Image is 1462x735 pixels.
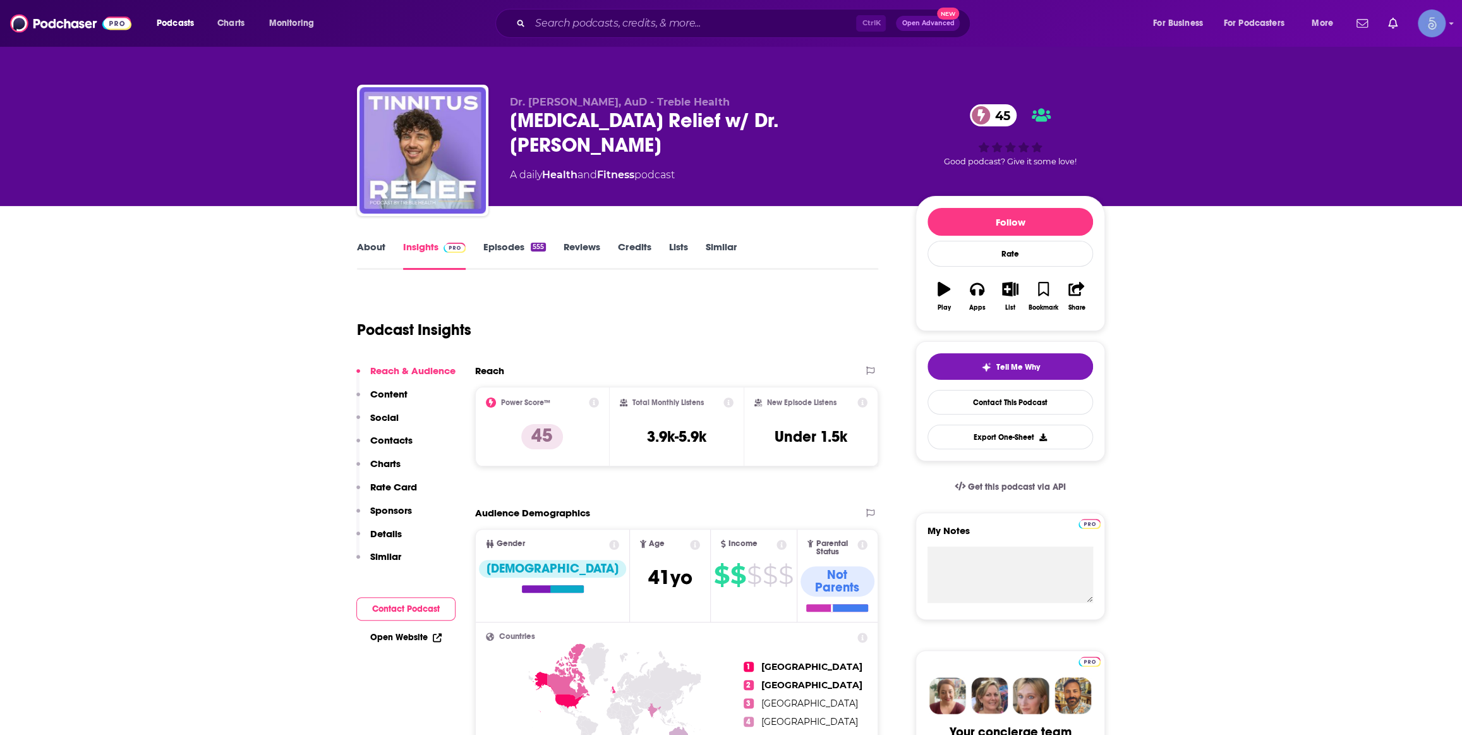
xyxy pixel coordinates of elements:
span: Monitoring [269,15,314,32]
span: 45 [982,104,1017,126]
span: $ [778,565,793,585]
span: 3 [744,698,754,708]
button: Reach & Audience [356,365,456,388]
span: Dr. [PERSON_NAME], AuD - Treble Health [510,96,730,108]
a: Lists [668,241,687,270]
span: More [1312,15,1333,32]
button: Details [356,528,402,551]
span: Ctrl K [856,15,886,32]
h2: Audience Demographics [475,507,590,519]
p: Contacts [370,434,413,446]
h3: 3.9k-5.9k [647,427,706,446]
div: 555 [531,243,546,252]
button: Charts [356,458,401,481]
p: 45 [521,424,563,449]
label: My Notes [927,525,1093,547]
p: Social [370,411,399,423]
button: Open AdvancedNew [896,16,960,31]
p: Charts [370,458,401,470]
button: Show profile menu [1418,9,1446,37]
span: Good podcast? Give it some love! [944,157,1077,166]
p: Sponsors [370,504,412,516]
span: 4 [744,717,754,727]
div: Apps [969,304,986,312]
span: [GEOGRAPHIC_DATA] [761,661,862,672]
div: Search podcasts, credits, & more... [507,9,982,38]
a: InsightsPodchaser Pro [403,241,466,270]
button: open menu [260,13,330,33]
img: Podchaser Pro [1078,657,1101,667]
div: Share [1068,304,1085,312]
span: Countries [499,633,535,641]
div: Bookmark [1029,304,1058,312]
span: For Business [1153,15,1203,32]
span: Tell Me Why [996,362,1040,372]
div: 45Good podcast? Give it some love! [915,96,1105,174]
span: 2 [744,680,754,690]
div: Not Parents [800,566,874,597]
button: List [994,274,1027,319]
button: open menu [1216,13,1303,33]
button: Similar [356,550,401,574]
a: Fitness [597,169,634,181]
button: Contacts [356,434,413,458]
img: Podchaser Pro [444,243,466,253]
img: Jon Profile [1054,677,1091,714]
p: Reach & Audience [370,365,456,377]
a: Pro website [1078,655,1101,667]
div: A daily podcast [510,167,675,183]
h3: Under 1.5k [775,427,847,446]
button: Rate Card [356,481,417,504]
button: Content [356,388,408,411]
button: tell me why sparkleTell Me Why [927,353,1093,380]
button: Follow [927,208,1093,236]
span: Charts [217,15,245,32]
a: Reviews [564,241,600,270]
span: [GEOGRAPHIC_DATA] [761,679,862,691]
a: Episodes555 [483,241,546,270]
div: List [1005,304,1015,312]
div: Rate [927,241,1093,267]
img: tell me why sparkle [981,362,991,372]
span: Gender [497,540,525,548]
img: Podchaser - Follow, Share and Rate Podcasts [10,11,131,35]
a: 45 [970,104,1017,126]
span: New [937,8,960,20]
span: For Podcasters [1224,15,1284,32]
img: Tinnitus Relief w/ Dr. Ben Thompson [359,87,486,214]
button: Apps [960,274,993,319]
button: Bookmark [1027,274,1060,319]
input: Search podcasts, credits, & more... [530,13,856,33]
span: $ [730,565,746,585]
p: Similar [370,550,401,562]
span: Get this podcast via API [968,482,1066,492]
div: [DEMOGRAPHIC_DATA] [479,560,626,578]
span: 1 [744,662,754,672]
a: Open Website [370,632,442,643]
h2: New Episode Listens [767,398,837,407]
a: Similar [705,241,736,270]
a: Health [542,169,577,181]
img: Barbara Profile [971,677,1008,714]
button: open menu [148,13,210,33]
button: Contact Podcast [356,597,456,621]
a: Contact This Podcast [927,390,1093,415]
div: Play [938,304,951,312]
img: Sydney Profile [929,677,966,714]
button: Social [356,411,399,435]
span: [GEOGRAPHIC_DATA] [761,698,858,709]
span: $ [763,565,777,585]
p: Rate Card [370,481,417,493]
span: Age [649,540,665,548]
span: Parental Status [816,540,855,556]
p: Content [370,388,408,400]
span: 41 yo [648,565,692,590]
button: Export One-Sheet [927,425,1093,449]
a: Show notifications dropdown [1383,13,1403,34]
img: Podchaser Pro [1078,519,1101,529]
span: Logged in as Spiral5-G1 [1418,9,1446,37]
span: $ [747,565,761,585]
a: Get this podcast via API [945,471,1076,502]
